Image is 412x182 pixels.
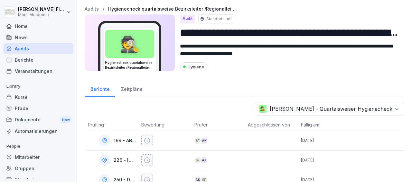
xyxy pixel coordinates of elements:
[3,91,73,103] a: Kurse
[3,114,73,126] div: Dokumente
[3,141,73,152] p: People
[85,6,99,12] a: Audits
[103,6,104,12] p: /
[194,137,201,144] div: SF
[3,163,73,174] a: Gruppen
[301,138,351,143] p: [DATE]
[194,157,201,163] div: SF
[114,138,136,143] p: 199 - ABP [GEOGRAPHIC_DATA]
[201,137,207,144] div: AK
[105,30,154,58] div: 🕵️
[191,119,245,131] th: Prüfer
[115,80,148,97] a: Zeitpläne
[3,126,73,137] a: Automatisierungen
[206,16,233,22] p: Standort audit
[108,6,237,12] a: Hygienecheck quartalsweise Bezirksleiter /Regionalleiter
[201,157,207,163] div: AK
[141,121,188,128] p: Bewertung
[88,121,135,128] p: Prüfling
[3,65,73,77] a: Veranstaltungen
[114,158,136,163] p: 226 - [GEOGRAPHIC_DATA]
[298,119,351,131] th: Fällig am:
[3,43,73,54] a: Audits
[3,114,73,126] a: DokumenteNew
[3,152,73,163] a: Mitarbeiter
[18,7,65,12] p: [PERSON_NAME] Fiegert
[3,81,73,91] p: Library
[180,62,207,71] div: Hygiene
[61,116,71,124] div: New
[18,13,65,17] p: Menü Akademie
[3,32,73,43] a: News
[3,21,73,32] a: Home
[248,121,295,128] p: Abgeschlossen von
[85,80,115,97] a: Berichte
[180,14,195,23] div: Audit
[105,60,154,70] h3: Hygienecheck quartalsweise Bezirksleiter /Regionalleiter
[301,157,351,163] p: [DATE]
[3,54,73,65] a: Berichte
[3,103,73,114] a: Pfade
